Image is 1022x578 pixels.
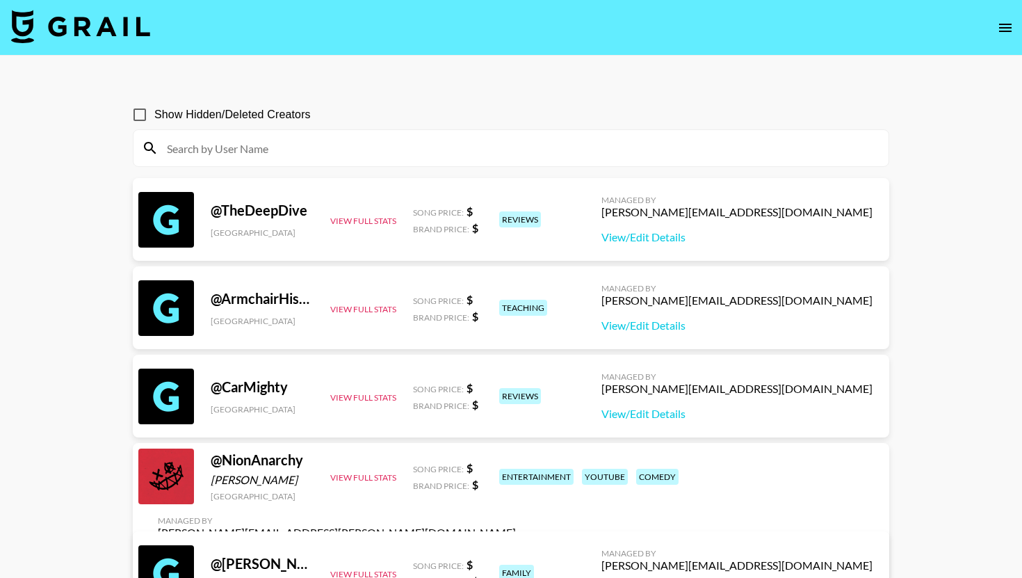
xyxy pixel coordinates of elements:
div: reviews [499,388,541,404]
strong: $ [467,293,473,306]
div: Managed By [601,195,873,205]
div: [PERSON_NAME][EMAIL_ADDRESS][DOMAIN_NAME] [601,559,873,572]
strong: $ [467,558,473,571]
strong: $ [472,478,478,491]
div: [GEOGRAPHIC_DATA] [211,404,314,415]
div: @ CarMighty [211,378,314,396]
div: teaching [499,300,547,316]
span: Show Hidden/Deleted Creators [154,106,311,123]
div: [GEOGRAPHIC_DATA] [211,491,314,501]
div: comedy [636,469,679,485]
div: Managed By [601,371,873,382]
div: [PERSON_NAME][EMAIL_ADDRESS][PERSON_NAME][DOMAIN_NAME] [158,526,516,540]
button: View Full Stats [330,216,396,226]
span: Brand Price: [413,312,469,323]
a: View/Edit Details [601,407,873,421]
div: reviews [499,211,541,227]
span: Brand Price: [413,481,469,491]
div: youtube [582,469,628,485]
div: Managed By [601,283,873,294]
a: View/Edit Details [601,230,873,244]
strong: $ [467,204,473,218]
div: entertainment [499,469,574,485]
div: @ NionAnarchy [211,451,314,469]
div: @ [PERSON_NAME] [211,555,314,572]
input: Search by User Name [159,137,880,159]
strong: $ [467,381,473,394]
span: Brand Price: [413,401,469,411]
div: [PERSON_NAME][EMAIL_ADDRESS][DOMAIN_NAME] [601,294,873,307]
div: [PERSON_NAME][EMAIL_ADDRESS][DOMAIN_NAME] [601,382,873,396]
div: [GEOGRAPHIC_DATA] [211,227,314,238]
button: open drawer [991,14,1019,42]
div: [GEOGRAPHIC_DATA] [211,316,314,326]
span: Brand Price: [413,224,469,234]
div: @ ArmchairHistorian [211,290,314,307]
strong: $ [472,310,478,323]
div: Managed By [158,515,516,526]
a: View/Edit Details [601,319,873,332]
span: Song Price: [413,384,464,394]
strong: $ [472,398,478,411]
span: Song Price: [413,464,464,474]
span: Song Price: [413,207,464,218]
div: Managed By [601,548,873,559]
button: View Full Stats [330,472,396,483]
div: [PERSON_NAME] [211,473,314,487]
div: @ TheDeepDive [211,202,314,219]
button: View Full Stats [330,304,396,314]
strong: $ [467,461,473,474]
span: Song Price: [413,296,464,306]
button: View Full Stats [330,392,396,403]
span: Song Price: [413,561,464,571]
strong: $ [472,221,478,234]
div: [PERSON_NAME][EMAIL_ADDRESS][DOMAIN_NAME] [601,205,873,219]
img: Grail Talent [11,10,150,43]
